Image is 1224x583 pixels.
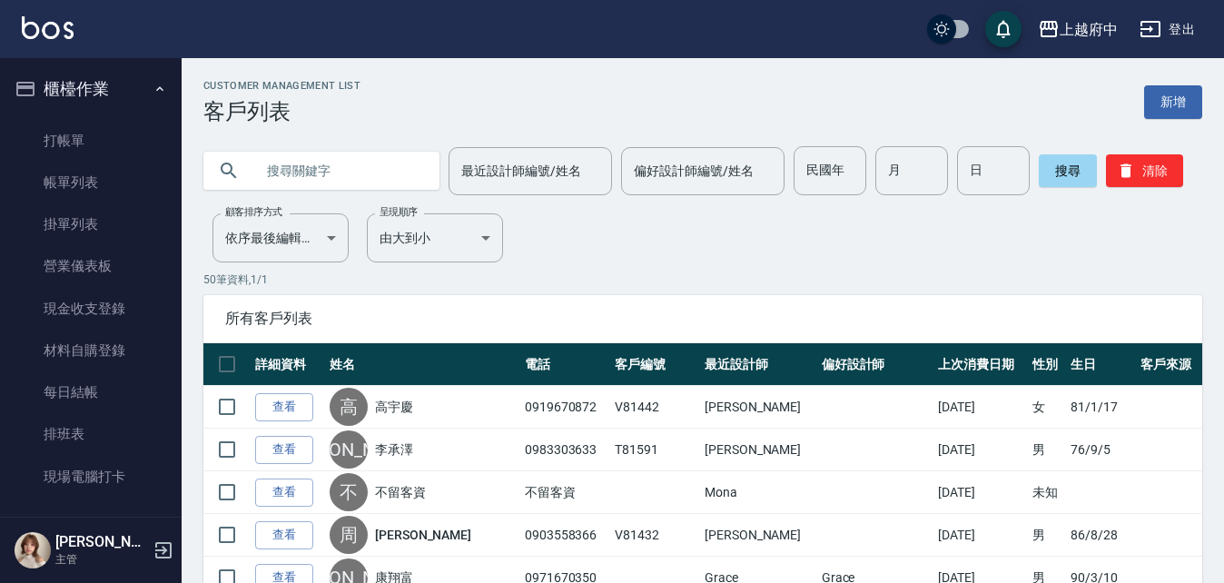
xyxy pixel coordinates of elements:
a: 查看 [255,436,313,464]
td: 0903558366 [520,514,610,557]
td: 女 [1028,386,1066,429]
td: V81442 [610,386,700,429]
button: 上越府中 [1031,11,1125,48]
a: 帳單列表 [7,162,174,203]
p: 主管 [55,551,148,568]
th: 最近設計師 [700,343,817,386]
div: 不 [330,473,368,511]
a: 查看 [255,479,313,507]
h3: 客戶列表 [203,99,360,124]
td: [PERSON_NAME] [700,386,817,429]
input: 搜尋關鍵字 [254,146,425,195]
td: [DATE] [933,429,1028,471]
a: 營業儀表板 [7,245,174,287]
div: 高 [330,388,368,426]
img: Person [15,532,51,568]
button: 搜尋 [1039,154,1097,187]
td: Mona [700,471,817,514]
th: 姓名 [325,343,520,386]
p: 50 筆資料, 1 / 1 [203,272,1202,288]
td: 76/9/5 [1066,429,1136,471]
th: 上次消費日期 [933,343,1028,386]
th: 性別 [1028,343,1066,386]
img: Logo [22,16,74,39]
label: 呈現順序 [380,205,418,219]
td: [PERSON_NAME] [700,514,817,557]
td: 男 [1028,429,1066,471]
div: 由大到小 [367,213,503,262]
td: 不留客資 [520,471,610,514]
button: 預約管理 [7,505,174,552]
td: [DATE] [933,471,1028,514]
div: [PERSON_NAME] [330,430,368,469]
div: 周 [330,516,368,554]
th: 生日 [1066,343,1136,386]
a: 每日結帳 [7,371,174,413]
button: 登出 [1132,13,1202,46]
td: 0983303633 [520,429,610,471]
a: 打帳單 [7,120,174,162]
a: 查看 [255,393,313,421]
td: 81/1/17 [1066,386,1136,429]
label: 顧客排序方式 [225,205,282,219]
a: 掛單列表 [7,203,174,245]
a: 現金收支登錄 [7,288,174,330]
td: 0919670872 [520,386,610,429]
td: 男 [1028,514,1066,557]
button: 清除 [1106,154,1183,187]
button: 櫃檯作業 [7,65,174,113]
h2: Customer Management List [203,80,360,92]
button: save [985,11,1022,47]
td: T81591 [610,429,700,471]
div: 上越府中 [1060,18,1118,41]
td: 86/8/28 [1066,514,1136,557]
a: 不留客資 [375,483,426,501]
td: [PERSON_NAME] [700,429,817,471]
td: 未知 [1028,471,1066,514]
td: [DATE] [933,514,1028,557]
a: 材料自購登錄 [7,330,174,371]
a: 高宇慶 [375,398,413,416]
th: 客戶來源 [1136,343,1202,386]
h5: [PERSON_NAME] [55,533,148,551]
a: 排班表 [7,413,174,455]
a: 李承澤 [375,440,413,459]
td: [DATE] [933,386,1028,429]
th: 詳細資料 [251,343,325,386]
th: 偏好設計師 [817,343,934,386]
div: 依序最後編輯時間 [212,213,349,262]
a: 新增 [1144,85,1202,119]
td: V81432 [610,514,700,557]
th: 客戶編號 [610,343,700,386]
a: 現場電腦打卡 [7,456,174,498]
a: 查看 [255,521,313,549]
span: 所有客戶列表 [225,310,1180,328]
th: 電話 [520,343,610,386]
a: [PERSON_NAME] [375,526,471,544]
